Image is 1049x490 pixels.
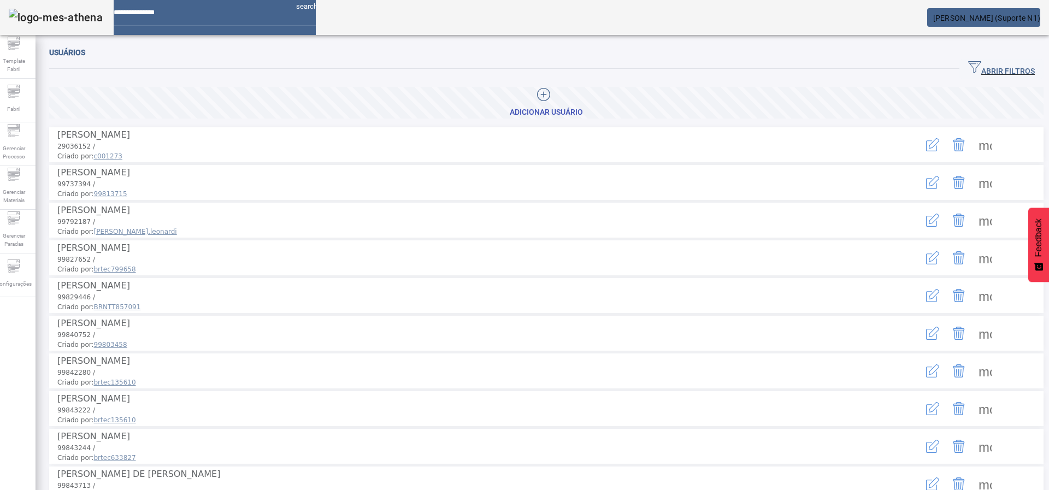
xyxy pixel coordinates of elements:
button: Mais [972,245,998,271]
button: Delete [946,207,972,233]
button: Delete [946,169,972,196]
span: 99843713 / [57,482,95,489]
span: Criado por: [57,340,877,350]
div: Adicionar Usuário [510,107,583,118]
span: 99843222 / [57,406,95,414]
span: 99792187 / [57,218,95,226]
span: [PERSON_NAME] [57,205,130,215]
span: [PERSON_NAME] [57,393,130,404]
span: 99843244 / [57,444,95,452]
span: Usuários [49,48,85,57]
button: Mais [972,320,998,346]
span: Criado por: [57,415,877,425]
span: 99813715 [94,190,127,198]
span: Criado por: [57,377,877,387]
span: brtec633827 [94,454,136,462]
button: Mais [972,207,998,233]
button: Adicionar Usuário [49,87,1044,119]
span: 99829446 / [57,293,95,301]
span: 29036152 / [57,143,95,150]
span: 99840752 / [57,331,95,339]
span: Criado por: [57,264,877,274]
span: Feedback [1034,219,1044,257]
button: Delete [946,433,972,459]
button: Delete [946,282,972,309]
span: Criado por: [57,151,877,161]
button: Mais [972,395,998,422]
span: [PERSON_NAME] (Suporte N1) [933,14,1041,22]
span: [PERSON_NAME] DE [PERSON_NAME] [57,469,220,479]
span: [PERSON_NAME] [57,431,130,441]
span: 99737394 / [57,180,95,188]
span: brtec135610 [94,379,136,386]
span: Criado por: [57,453,877,463]
button: Delete [946,395,972,422]
button: Delete [946,132,972,158]
span: 99842280 / [57,369,95,376]
button: Delete [946,358,972,384]
span: brtec799658 [94,265,136,273]
button: Delete [946,320,972,346]
span: [PERSON_NAME] [57,129,130,140]
span: Criado por: [57,302,877,312]
img: logo-mes-athena [9,9,103,26]
span: Fabril [4,102,23,116]
button: Mais [972,132,998,158]
button: Delete [946,245,972,271]
span: [PERSON_NAME].leonardi [94,228,177,235]
button: Mais [972,358,998,384]
span: BRNTT857091 [94,303,141,311]
span: c001273 [94,152,122,160]
span: [PERSON_NAME] [57,280,130,291]
button: Mais [972,282,998,309]
span: [PERSON_NAME] [57,318,130,328]
button: Feedback - Mostrar pesquisa [1028,208,1049,282]
button: Mais [972,169,998,196]
span: [PERSON_NAME] [57,167,130,178]
span: [PERSON_NAME] [57,356,130,366]
span: 99803458 [94,341,127,349]
button: Mais [972,433,998,459]
span: [PERSON_NAME] [57,243,130,253]
span: 99827652 / [57,256,95,263]
span: Criado por: [57,227,877,237]
span: Criado por: [57,189,877,199]
button: ABRIR FILTROS [959,59,1044,79]
span: brtec135610 [94,416,136,424]
span: ABRIR FILTROS [968,61,1035,77]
